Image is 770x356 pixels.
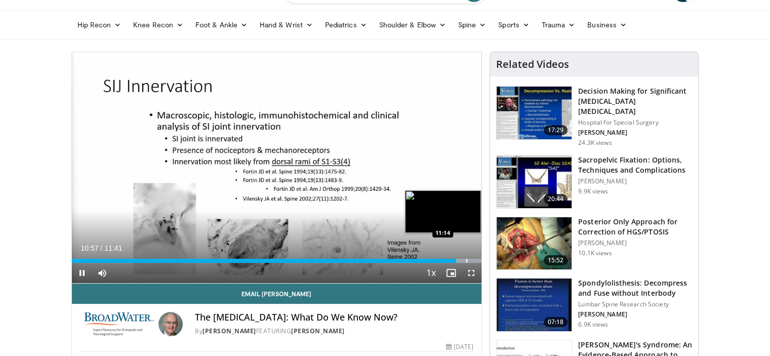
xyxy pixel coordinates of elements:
[578,177,692,185] p: [PERSON_NAME]
[441,263,461,283] button: Enable picture-in-picture mode
[405,190,481,233] img: image.jpeg
[544,317,568,327] span: 07:18
[496,155,692,209] a: 20:44 Sacropelvic Fixation: Options, Techniques and Complications [PERSON_NAME] 9.9K views
[127,15,189,35] a: Knee Recon
[578,278,692,298] h3: Spondylolisthesis: Decompress and Fuse without Interbody
[81,244,99,252] span: 10:57
[461,263,481,283] button: Fullscreen
[446,342,473,351] div: [DATE]
[189,15,254,35] a: Foot & Ankle
[80,312,155,336] img: BroadWater
[578,217,692,237] h3: Posterior Only Approach for Correction of HGS/PTOSIS
[496,278,692,332] a: 07:18 Spondylolisthesis: Decompress and Fuse without Interbody Lumbar Spine Research Society [PER...
[578,86,692,116] h3: Decision Making for Significant [MEDICAL_DATA] [MEDICAL_DATA]
[496,58,569,70] h4: Related Videos
[319,15,373,35] a: Pediatrics
[496,217,692,270] a: 15:52 Posterior Only Approach for Correction of HGS/PTOSIS [PERSON_NAME] 10.1K views
[578,187,608,195] p: 9.9K views
[581,15,633,35] a: Business
[536,15,582,35] a: Trauma
[158,312,183,336] img: Avatar
[202,327,256,335] a: [PERSON_NAME]
[578,139,612,147] p: 24.3K views
[92,263,112,283] button: Mute
[254,15,319,35] a: Hand & Wrist
[578,239,692,247] p: [PERSON_NAME]
[195,312,473,323] h4: The [MEDICAL_DATA]: What Do We Know Now?
[578,321,608,329] p: 6.9K views
[578,129,692,137] p: [PERSON_NAME]
[578,300,692,308] p: Lumbar Spine Research Society
[104,244,122,252] span: 11:41
[497,87,572,139] img: 316497_0000_1.png.150x105_q85_crop-smart_upscale.jpg
[373,15,452,35] a: Shoulder & Elbow
[72,259,482,263] div: Progress Bar
[492,15,536,35] a: Sports
[497,279,572,331] img: 97801bed-5de1-4037-bed6-2d7170b090cf.150x105_q85_crop-smart_upscale.jpg
[452,15,492,35] a: Spine
[291,327,345,335] a: [PERSON_NAME]
[578,249,612,257] p: 10.1K views
[578,155,692,175] h3: Sacropelvic Fixation: Options, Techniques and Complications
[544,255,568,265] span: 15:52
[544,194,568,204] span: 20:44
[544,125,568,135] span: 17:29
[72,52,482,284] video-js: Video Player
[101,244,103,252] span: /
[497,217,572,270] img: AMFAUBLRvnRX8J4n4xMDoxOjByO_JhYE.150x105_q85_crop-smart_upscale.jpg
[578,310,692,319] p: [PERSON_NAME]
[72,284,482,304] a: Email [PERSON_NAME]
[195,327,473,336] div: By FEATURING
[496,86,692,147] a: 17:29 Decision Making for Significant [MEDICAL_DATA] [MEDICAL_DATA] Hospital for Special Surgery ...
[497,155,572,208] img: bb7d257a-02b1-412d-818a-4e55f7aaab02.150x105_q85_crop-smart_upscale.jpg
[578,118,692,127] p: Hospital for Special Surgery
[421,263,441,283] button: Playback Rate
[71,15,128,35] a: Hip Recon
[72,263,92,283] button: Pause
